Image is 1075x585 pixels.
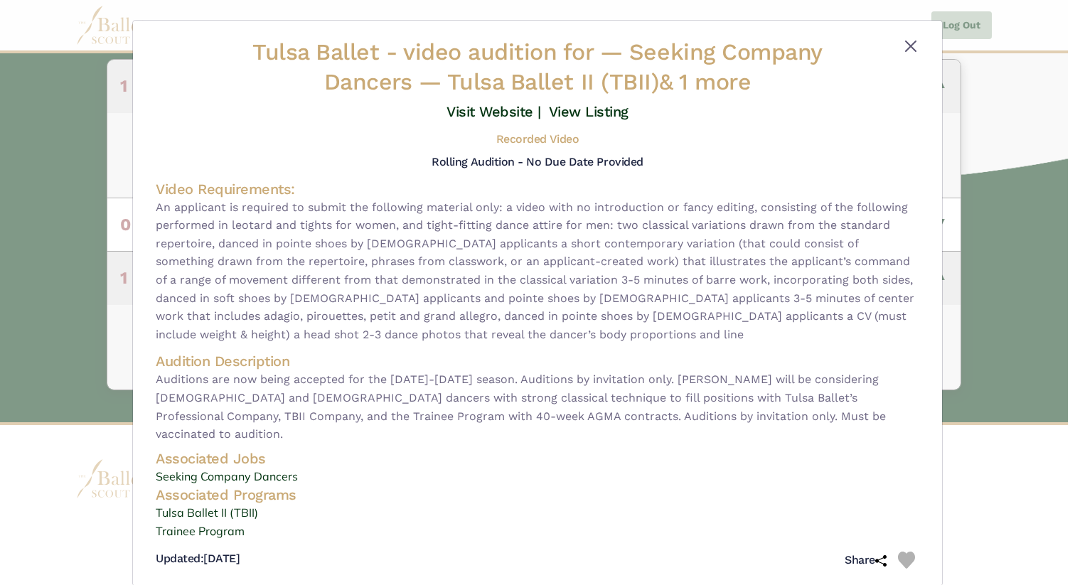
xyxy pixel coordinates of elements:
h5: Recorded Video [496,132,579,147]
h5: Share [845,553,887,568]
h4: Audition Description [156,352,919,370]
h5: [DATE] [156,552,240,567]
span: Tulsa Ballet - [252,38,600,65]
span: — Seeking Company Dancers [324,38,823,95]
span: video audition for [403,38,593,65]
span: An applicant is required to submit the following material only: a video with no introduction or f... [156,198,919,344]
span: Video Requirements: [156,181,295,198]
span: Updated: [156,552,203,565]
a: Tulsa Ballet II (TBII) [156,504,919,522]
span: — Tulsa Ballet II (TBII) [419,68,752,95]
a: & 1 more [659,68,751,95]
a: Trainee Program [156,522,919,541]
h4: Associated Jobs [156,449,919,468]
h5: Rolling Audition - No Due Date Provided [432,155,643,168]
a: Visit Website | [446,103,541,120]
a: Seeking Company Dancers [156,468,919,486]
h4: Associated Programs [156,485,919,504]
button: Close [902,38,919,55]
span: Auditions are now being accepted for the [DATE]-[DATE] season. Auditions by invitation only. [PER... [156,370,919,443]
a: View Listing [549,103,629,120]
